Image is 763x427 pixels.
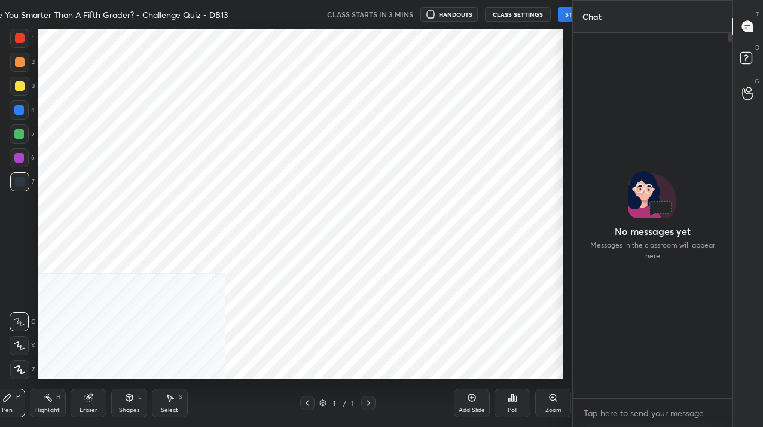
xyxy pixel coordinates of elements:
p: T [756,10,759,19]
div: 6 [10,148,35,167]
p: D [755,43,759,52]
div: Eraser [80,407,97,413]
div: Shapes [119,407,139,413]
div: Highlight [35,407,60,413]
div: Add Slide [459,407,485,413]
div: 5 [10,124,35,144]
div: 7 [10,172,35,191]
div: Z [10,360,35,379]
div: 1 [10,29,34,48]
div: H [56,394,60,400]
div: Pen [2,407,13,413]
div: C [10,312,35,331]
div: 1 [329,399,341,407]
p: Chat [573,1,611,32]
button: HANDOUTS [420,7,478,22]
div: 2 [10,53,35,72]
div: 1 [349,398,356,408]
div: Zoom [545,407,561,413]
p: G [755,77,759,86]
div: / [343,399,347,407]
div: X [10,336,35,355]
div: S [179,394,182,400]
button: CLASS SETTINGS [485,7,551,22]
h5: CLASS STARTS IN 3 MINS [327,9,413,20]
div: L [138,394,142,400]
div: Poll [508,407,517,413]
div: P [16,394,20,400]
div: 3 [10,77,35,96]
div: Select [161,407,178,413]
div: 4 [10,100,35,120]
button: START CLASS [558,7,612,22]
